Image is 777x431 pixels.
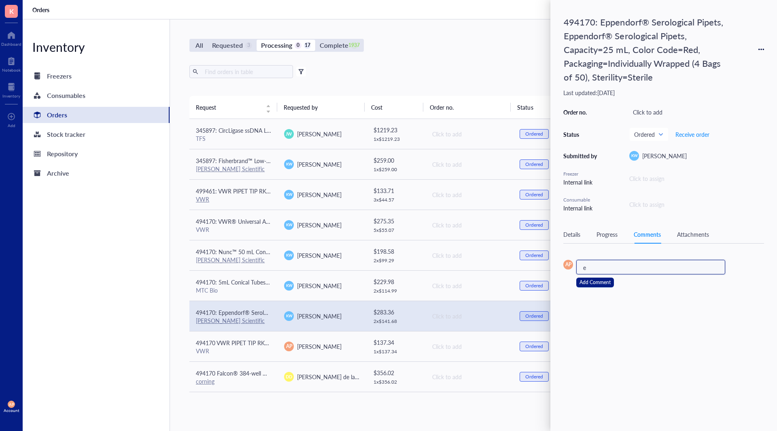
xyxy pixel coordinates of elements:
[9,6,14,16] span: K
[23,68,170,84] a: Freezers
[189,96,277,119] th: Request
[1,42,21,47] div: Dashboard
[525,282,543,289] div: Ordered
[425,301,513,331] td: Click to add
[196,287,271,294] div: MTC Bio
[374,379,419,385] div: 1 x $ 356.02
[297,191,342,199] span: [PERSON_NAME]
[432,342,507,351] div: Click to add
[196,135,271,142] div: TFS
[297,251,342,259] span: [PERSON_NAME]
[425,119,513,149] td: Click to add
[286,313,292,319] span: KW
[286,343,292,350] span: AP
[2,93,20,98] div: Inventory
[374,186,419,195] div: $ 133.71
[563,108,600,116] div: Order no.
[634,230,661,239] div: Comments
[374,217,419,225] div: $ 275.35
[374,125,419,134] div: $ 1219.23
[297,221,342,229] span: [PERSON_NAME]
[525,374,543,380] div: Ordered
[629,200,764,209] div: Click to assign
[374,318,419,325] div: 2 x $ 141.68
[432,221,507,229] div: Click to add
[374,338,419,347] div: $ 137.34
[374,227,419,234] div: 5 x $ 55.07
[374,288,419,294] div: 2 x $ 114.99
[432,281,507,290] div: Click to add
[425,210,513,240] td: Click to add
[195,40,203,51] div: All
[196,339,378,347] span: 494170 VWR PIPET TIP RKD CLR ST 1000UL PK960 PunchOut product
[425,361,513,392] td: Click to add
[23,126,170,142] a: Stock tracker
[423,96,511,119] th: Order no.
[525,161,543,168] div: Ordered
[23,39,170,55] div: Inventory
[525,252,543,259] div: Ordered
[23,87,170,104] a: Consumables
[634,131,662,138] span: Ordered
[583,263,586,272] span: e
[47,168,69,179] div: Archive
[297,282,342,290] span: [PERSON_NAME]
[525,131,543,137] div: Ordered
[580,279,611,287] span: Add Comment
[23,146,170,162] a: Repository
[47,70,72,82] div: Freezers
[1,29,21,47] a: Dashboard
[374,277,419,286] div: $ 229.98
[297,160,342,168] span: [PERSON_NAME]
[47,148,78,159] div: Repository
[196,308,621,316] span: 494170: Eppendorf® Serological Pipets, Eppendorf® Serological Pipets, Capacity=25 mL, Color Code=...
[563,131,600,138] div: Status
[202,66,290,78] input: Find orders in table
[374,247,419,256] div: $ 198.58
[189,39,364,52] div: segmented control
[425,240,513,270] td: Click to add
[196,195,209,203] a: VWR
[374,136,419,142] div: 1 x $ 1219.23
[374,257,419,264] div: 2 x $ 99.29
[631,153,637,159] span: KW
[432,251,507,260] div: Click to add
[560,13,730,86] div: 494170: Eppendorf® Serological Pipets, Eppendorf® Serological Pipets, Capacity=25 mL, Color Code=...
[286,253,292,258] span: KW
[297,342,342,350] span: [PERSON_NAME]
[320,40,348,51] div: Complete
[297,130,342,138] span: [PERSON_NAME]
[32,6,51,13] a: Orders
[563,178,600,187] div: Internal link
[9,402,14,407] span: AP
[286,131,292,137] span: JW
[23,165,170,181] a: Archive
[629,174,764,183] div: Click to assign
[597,230,618,239] div: Progress
[295,42,301,49] div: 0
[297,373,401,381] span: [PERSON_NAME] de la [PERSON_NAME]
[374,197,419,203] div: 3 x $ 44.57
[212,40,243,51] div: Requested
[2,68,21,72] div: Notebook
[196,126,300,134] span: 345897: CircLigase ssDNA Ligase, 5000 U
[432,130,507,138] div: Click to add
[196,226,271,233] div: VWR
[304,42,311,49] div: 17
[2,55,21,72] a: Notebook
[374,348,419,355] div: 1 x $ 137.34
[196,369,477,377] span: 494170 Falcon® 384-well White Flat Bottom TC-treated Microtest Microplate, with Lid, Sterile, 5/P...
[196,165,265,173] a: [PERSON_NAME] Scientific
[47,129,85,140] div: Stock tracker
[277,96,365,119] th: Requested by
[629,106,764,118] div: Click to add
[432,160,507,169] div: Click to add
[374,156,419,165] div: $ 259.00
[563,204,600,212] div: Internal link
[196,256,265,264] a: [PERSON_NAME] Scientific
[286,161,292,167] span: KW
[425,331,513,361] td: Click to add
[196,157,348,165] span: 345897: Fisherbrand™ Low-Retention Microcentrifuge Tubes
[374,368,419,377] div: $ 356.02
[565,261,571,268] span: AP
